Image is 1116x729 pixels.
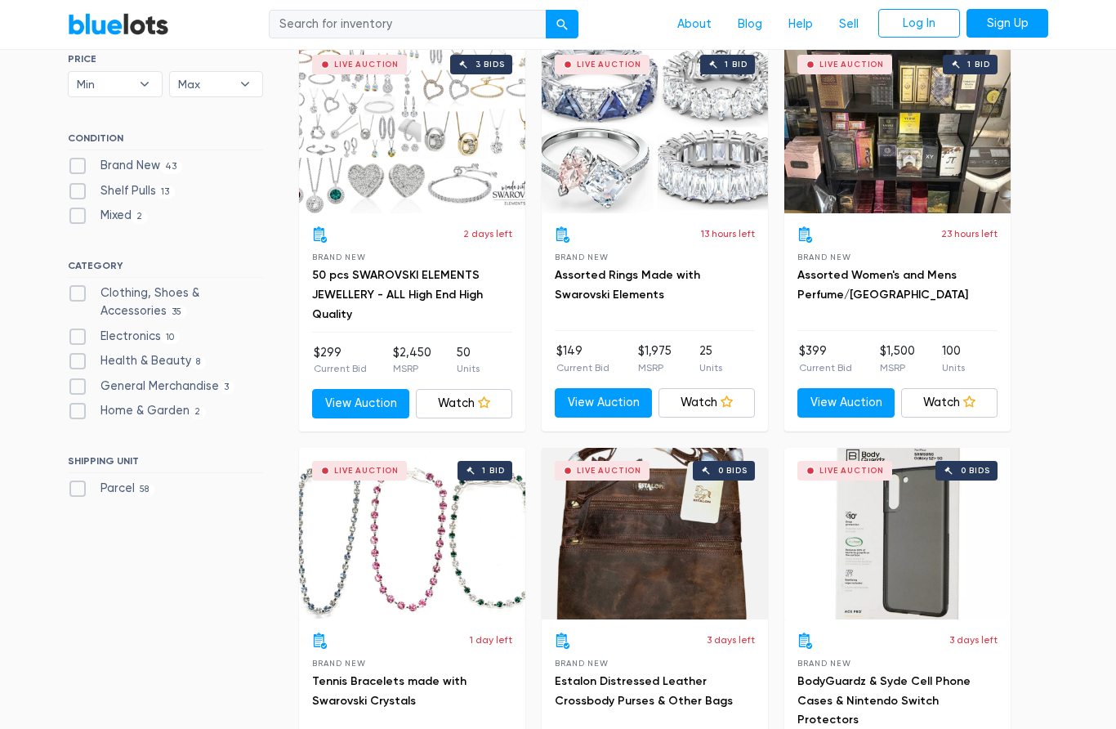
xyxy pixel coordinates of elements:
[542,448,768,619] a: Live Auction 0 bids
[68,207,148,225] label: Mixed
[156,186,175,199] span: 13
[68,53,263,65] h6: PRICE
[463,226,512,241] p: 2 days left
[68,132,263,150] h6: CONDITION
[949,633,998,647] p: 3 days left
[797,659,850,668] span: Brand New
[135,484,154,497] span: 58
[555,268,700,302] a: Assorted Rings Made with Swarovski Elements
[191,356,206,369] span: 8
[638,342,672,375] li: $1,975
[219,381,234,394] span: 3
[416,389,513,418] a: Watch
[826,9,872,40] a: Sell
[555,253,608,262] span: Brand New
[542,42,768,213] a: Live Auction 1 bid
[966,9,1048,38] a: Sign Up
[68,182,175,200] label: Shelf Pulls
[901,388,998,418] a: Watch
[555,659,608,668] span: Brand New
[68,352,206,370] label: Health & Beauty
[393,361,431,376] p: MSRP
[393,344,431,377] li: $2,450
[68,328,180,346] label: Electronics
[555,388,652,418] a: View Auction
[967,60,989,69] div: 1 bid
[707,633,755,647] p: 3 days left
[878,9,960,38] a: Log In
[699,342,722,375] li: 25
[880,360,915,375] p: MSRP
[312,268,483,321] a: 50 pcs SWAROVSKI ELEMENTS JEWELLERY - ALL High End High Quality
[68,378,234,396] label: General Merchandise
[299,448,525,619] a: Live Auction 1 bid
[68,480,154,498] label: Parcel
[68,260,263,278] h6: CATEGORY
[68,455,263,473] h6: SHIPPING UNIT
[942,342,965,375] li: 100
[799,360,852,375] p: Current Bid
[784,448,1011,619] a: Live Auction 0 bids
[799,342,852,375] li: $399
[68,12,169,36] a: BlueLots
[658,388,756,418] a: Watch
[942,360,965,375] p: Units
[314,361,367,376] p: Current Bid
[784,42,1011,213] a: Live Auction 1 bid
[775,9,826,40] a: Help
[312,253,365,262] span: Brand New
[664,9,725,40] a: About
[470,633,512,647] p: 1 day left
[556,360,609,375] p: Current Bid
[819,467,884,475] div: Live Auction
[718,467,748,475] div: 0 bids
[132,211,148,224] span: 2
[725,60,747,69] div: 1 bid
[334,60,399,69] div: Live Auction
[334,467,399,475] div: Live Auction
[797,268,968,302] a: Assorted Women's and Mens Perfume/[GEOGRAPHIC_DATA]
[161,331,180,344] span: 10
[555,674,733,708] a: Estalon Distressed Leather Crossbody Purses & Other Bags
[961,467,990,475] div: 0 bids
[312,674,466,708] a: Tennis Bracelets made with Swarovski Crystals
[941,226,998,241] p: 23 hours left
[68,284,263,320] label: Clothing, Shoes & Accessories
[577,60,641,69] div: Live Auction
[190,406,206,419] span: 2
[68,402,206,420] label: Home & Garden
[68,157,182,175] label: Brand New
[167,306,187,319] span: 35
[880,342,915,375] li: $1,500
[725,9,775,40] a: Blog
[482,467,504,475] div: 1 bid
[797,388,895,418] a: View Auction
[457,344,480,377] li: 50
[457,361,480,376] p: Units
[638,360,672,375] p: MSRP
[312,389,409,418] a: View Auction
[475,60,505,69] div: 3 bids
[819,60,884,69] div: Live Auction
[312,659,365,668] span: Brand New
[577,467,641,475] div: Live Auction
[699,360,722,375] p: Units
[299,42,525,213] a: Live Auction 3 bids
[797,674,971,727] a: BodyGuardz & Syde Cell Phone Cases & Nintendo Switch Protectors
[797,253,850,262] span: Brand New
[314,344,367,377] li: $299
[556,342,609,375] li: $149
[269,10,547,39] input: Search for inventory
[701,226,755,241] p: 13 hours left
[160,160,182,173] span: 43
